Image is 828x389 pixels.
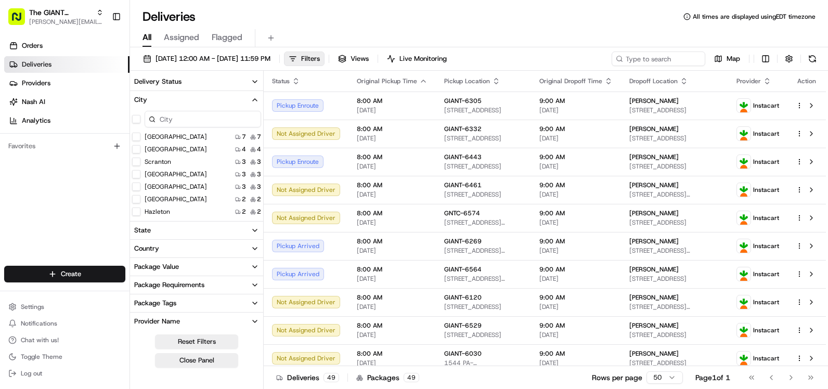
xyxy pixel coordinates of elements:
[130,276,263,294] button: Package Requirements
[753,158,779,166] span: Instacart
[539,134,613,142] span: [DATE]
[4,349,125,364] button: Toggle Theme
[357,77,417,85] span: Original Pickup Time
[357,181,428,189] span: 8:00 AM
[629,181,679,189] span: [PERSON_NAME]
[629,331,720,339] span: [STREET_ADDRESS]
[357,153,428,161] span: 8:00 AM
[629,247,720,255] span: [STREET_ADDRESS][PERSON_NAME][PERSON_NAME]
[357,209,428,217] span: 8:00 AM
[539,181,613,189] span: 9:00 AM
[539,303,613,311] span: [DATE]
[444,106,523,114] span: [STREET_ADDRESS]
[4,300,125,314] button: Settings
[103,176,126,184] span: Pylon
[73,176,126,184] a: Powered byPylon
[404,373,419,382] div: 49
[753,354,779,362] span: Instacart
[444,134,523,142] span: [STREET_ADDRESS]
[22,60,51,69] span: Deliveries
[539,265,613,274] span: 9:00 AM
[629,106,720,114] span: [STREET_ADDRESS]
[257,133,261,141] span: 7
[629,125,679,133] span: [PERSON_NAME]
[29,7,92,18] span: The GIANT Company
[242,133,246,141] span: 7
[444,275,523,283] span: [STREET_ADDRESS][PERSON_NAME]
[753,298,779,306] span: Instacart
[629,97,679,105] span: [PERSON_NAME]
[444,265,482,274] span: GIANT-6564
[130,294,263,312] button: Package Tags
[629,349,679,358] span: [PERSON_NAME]
[88,152,96,160] div: 💻
[276,372,339,383] div: Deliveries
[444,237,482,245] span: GIANT-6269
[4,4,108,29] button: The GIANT Company[PERSON_NAME][EMAIL_ADDRESS][DOMAIN_NAME]
[10,10,31,31] img: Nash
[539,77,602,85] span: Original Dropoff Time
[4,316,125,331] button: Notifications
[357,247,428,255] span: [DATE]
[444,359,523,367] span: 1544 PA-[STREET_ADDRESS]
[727,54,740,63] span: Map
[539,359,613,367] span: [DATE]
[357,275,428,283] span: [DATE]
[4,333,125,347] button: Chat with us!
[134,95,147,105] div: City
[444,153,482,161] span: GIANT-6443
[22,97,45,107] span: Nash AI
[612,51,705,66] input: Type to search
[61,269,81,279] span: Create
[324,373,339,382] div: 49
[145,145,207,153] label: [GEOGRAPHIC_DATA]
[257,183,261,191] span: 3
[629,209,679,217] span: [PERSON_NAME]
[357,162,428,171] span: [DATE]
[145,111,261,127] input: City
[629,321,679,330] span: [PERSON_NAME]
[134,226,151,235] div: State
[242,195,246,203] span: 2
[242,158,246,166] span: 3
[4,56,130,73] a: Deliveries
[130,222,263,239] button: State
[4,75,130,92] a: Providers
[629,265,679,274] span: [PERSON_NAME]
[357,303,428,311] span: [DATE]
[155,353,238,368] button: Close Panel
[145,133,207,141] label: [GEOGRAPHIC_DATA]
[444,218,523,227] span: [STREET_ADDRESS][PERSON_NAME][PERSON_NAME]
[444,293,482,302] span: GIANT-6120
[21,303,44,311] span: Settings
[629,77,678,85] span: Dropoff Location
[753,186,779,194] span: Instacart
[539,97,613,105] span: 9:00 AM
[134,262,179,271] div: Package Value
[592,372,642,383] p: Rows per page
[35,99,171,110] div: Start new chat
[145,158,171,166] label: Scranton
[629,359,720,367] span: [STREET_ADDRESS]
[357,331,428,339] span: [DATE]
[4,266,125,282] button: Create
[539,237,613,245] span: 9:00 AM
[134,299,176,308] div: Package Tags
[21,353,62,361] span: Toggle Theme
[736,77,761,85] span: Provider
[145,208,170,216] label: Hazleton
[130,258,263,276] button: Package Value
[444,349,482,358] span: GIANT-6030
[333,51,373,66] button: Views
[539,293,613,302] span: 9:00 AM
[753,101,779,110] span: Instacart
[242,183,246,191] span: 3
[130,73,263,90] button: Delivery Status
[399,54,447,63] span: Live Monitoring
[539,209,613,217] span: 9:00 AM
[357,97,428,105] span: 8:00 AM
[539,247,613,255] span: [DATE]
[357,265,428,274] span: 8:00 AM
[539,106,613,114] span: [DATE]
[10,152,19,160] div: 📗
